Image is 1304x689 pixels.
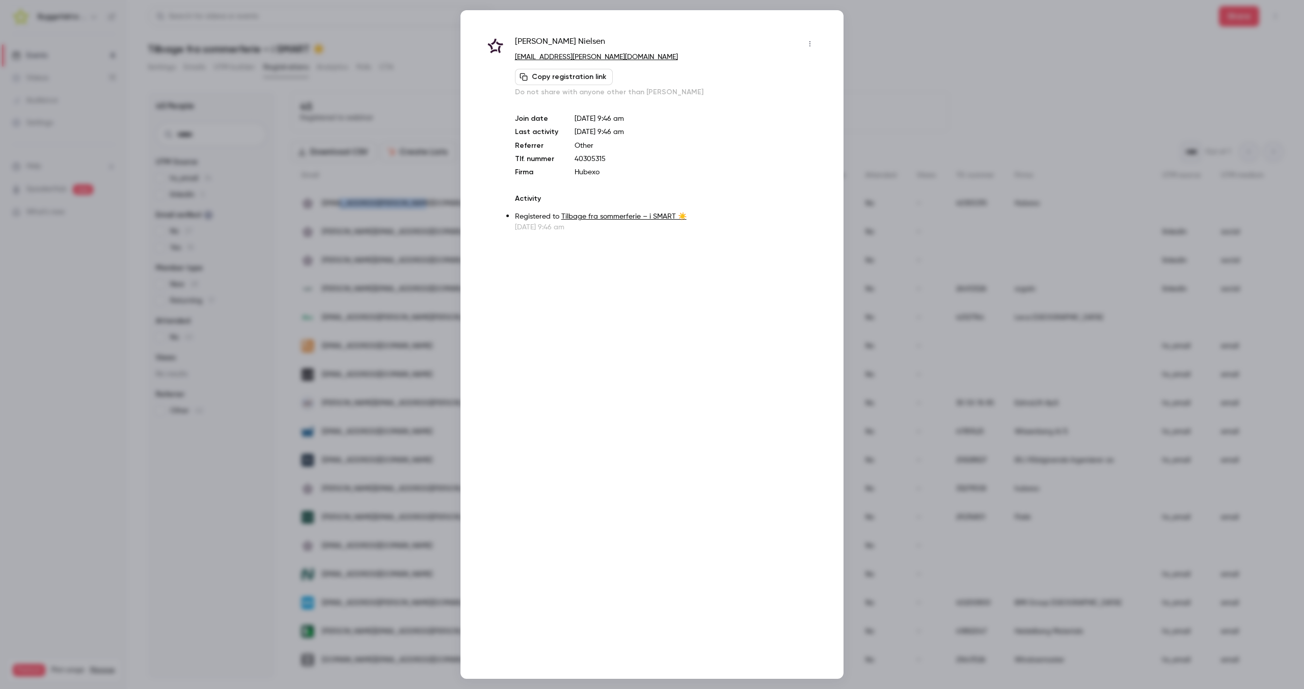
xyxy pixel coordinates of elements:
span: [PERSON_NAME] Nielsen [515,36,605,52]
p: Join date [515,114,558,124]
p: Firma [515,167,558,177]
span: [DATE] 9:46 am [575,128,624,136]
p: [DATE] 9:46 am [575,114,818,124]
img: tab_keywords_by_traffic_grey.svg [101,59,110,67]
p: Referrer [515,141,558,151]
p: 40305315 [575,154,818,164]
button: Copy registration link [515,69,613,85]
div: Domain: [DOMAIN_NAME] [26,26,112,35]
p: Activity [515,194,818,204]
p: Registered to [515,211,818,222]
div: Domain Overview [39,60,91,67]
p: Do not share with anyone other than [PERSON_NAME] [515,87,818,97]
p: Tlf. nummer [515,154,558,164]
img: website_grey.svg [16,26,24,35]
a: Tilbage fra sommerferie – i SMART ☀️ [561,213,687,220]
p: Hubexo [575,167,818,177]
p: Last activity [515,127,558,138]
p: Other [575,141,818,151]
p: [DATE] 9:46 am [515,222,818,232]
div: Keywords by Traffic [113,60,172,67]
a: [EMAIL_ADDRESS][PERSON_NAME][DOMAIN_NAME] [515,54,678,61]
img: logo_orange.svg [16,16,24,24]
img: hubexo.com [486,37,505,56]
img: tab_domain_overview_orange.svg [28,59,36,67]
div: v 4.0.25 [29,16,50,24]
